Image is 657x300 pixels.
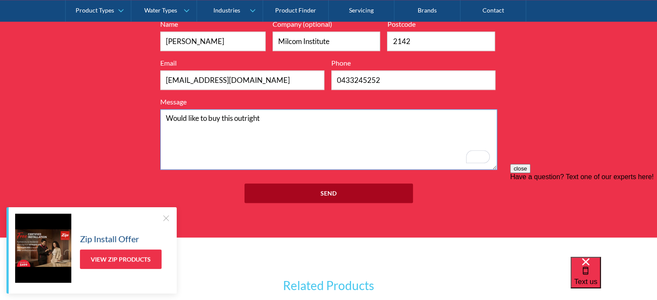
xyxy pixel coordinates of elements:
[80,249,162,269] a: View Zip Products
[244,183,413,203] input: Send
[160,97,497,107] label: Message
[160,58,324,68] label: Email
[156,19,501,212] form: Full Width Form
[213,7,240,14] div: Industries
[571,257,657,300] iframe: podium webchat widget bubble
[510,164,657,268] iframe: podium webchat widget prompt
[273,19,381,29] label: Company (optional)
[387,19,495,29] label: Postcode
[76,7,114,14] div: Product Types
[144,7,177,14] div: Water Types
[331,58,495,68] label: Phone
[80,232,139,245] h5: Zip Install Offer
[203,276,454,294] h3: Related Products
[160,19,266,29] label: Name
[15,214,71,283] img: Zip Install Offer
[160,109,497,170] textarea: To enrich screen reader interactions, please activate Accessibility in Grammarly extension settings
